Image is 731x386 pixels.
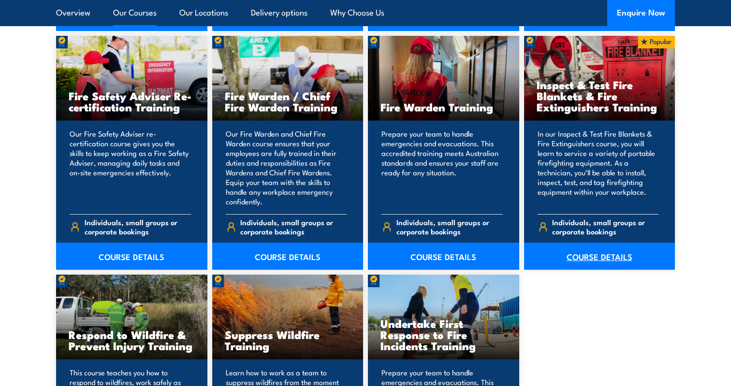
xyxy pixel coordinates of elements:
p: Our Fire Warden and Chief Fire Warden course ensures that your employees are fully trained in the... [226,129,347,206]
h3: Inspect & Test Fire Blankets & Fire Extinguishers Training [537,79,663,112]
a: COURSE DETAILS [56,243,207,270]
p: Prepare your team to handle emergencies and evacuations. This accredited training meets Australia... [381,129,503,206]
span: Individuals, small groups or corporate bookings [85,217,191,236]
h3: Fire Warden / Chief Fire Warden Training [225,90,351,112]
span: Individuals, small groups or corporate bookings [552,217,658,236]
span: Individuals, small groups or corporate bookings [240,217,347,236]
h3: Undertake First Response to Fire Incidents Training [380,318,507,351]
h3: Suppress Wildfire Training [225,329,351,351]
a: COURSE DETAILS [524,243,675,270]
a: COURSE DETAILS [368,243,519,270]
h3: Respond to Wildfire & Prevent Injury Training [69,329,195,351]
h3: Fire Safety Adviser Re-certification Training [69,90,195,112]
p: Our Fire Safety Adviser re-certification course gives you the skills to keep working as a Fire Sa... [70,129,191,206]
p: In our Inspect & Test Fire Blankets & Fire Extinguishers course, you will learn to service a vari... [538,129,659,206]
a: COURSE DETAILS [212,243,364,270]
span: Individuals, small groups or corporate bookings [396,217,503,236]
h3: Fire Warden Training [380,101,507,112]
